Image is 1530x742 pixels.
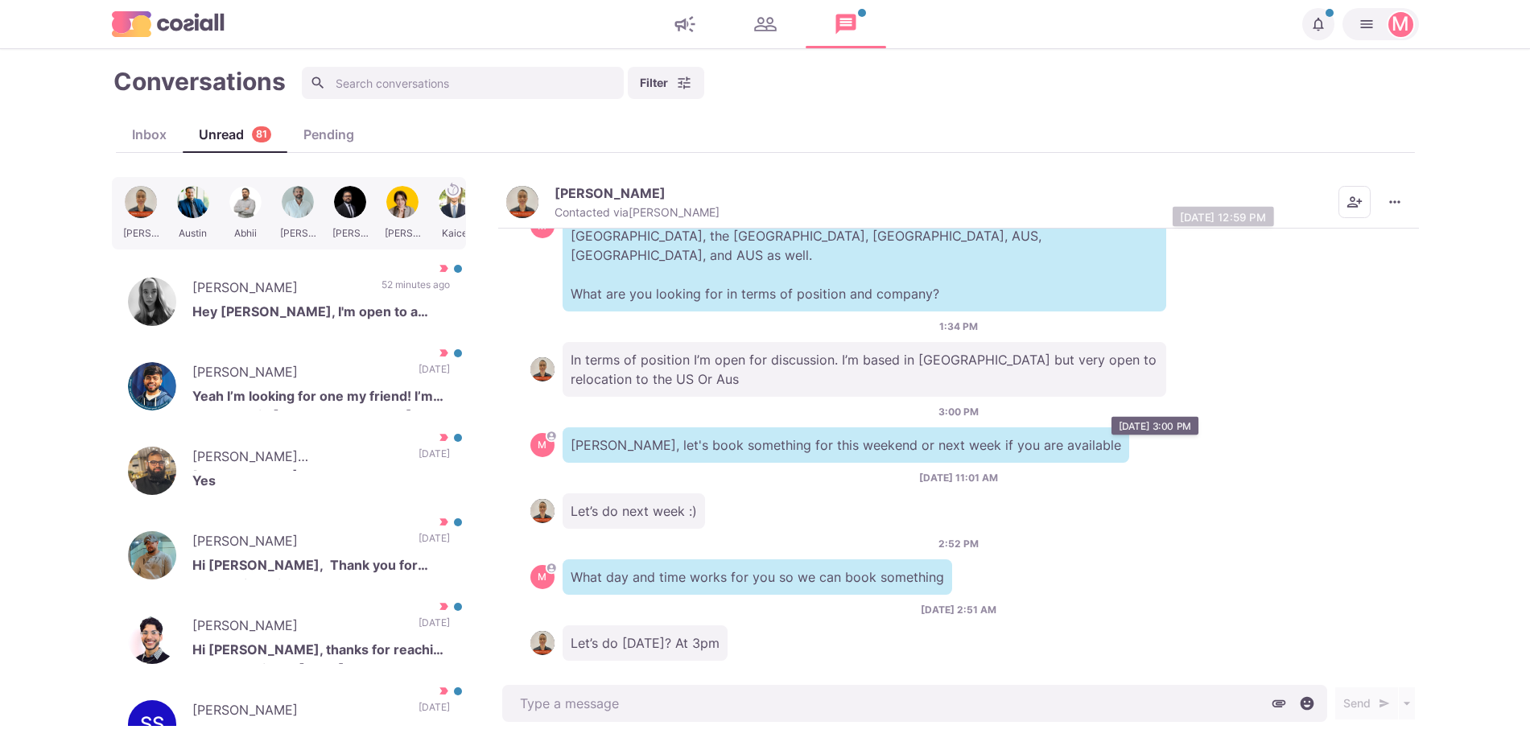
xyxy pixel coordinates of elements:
button: Martin [1342,8,1419,40]
p: [DATE] [419,362,450,386]
img: Neal Lou [506,186,538,218]
p: [PERSON_NAME] [555,185,666,201]
img: Rizwan Khan [128,531,176,579]
img: Bryan Melendez Fuentes [128,616,176,664]
p: 81 [256,127,267,142]
div: Martin [538,572,546,582]
p: Let’s do [DATE]? At 3pm [563,625,728,661]
div: Martin [538,440,546,450]
p: 3:00 PM [938,405,979,419]
button: Notifications [1302,8,1334,40]
p: [DATE] 2:51 AM [921,603,996,617]
div: Martin [1392,14,1409,34]
img: Krish Sharma [128,362,176,410]
img: Hammad Uddin Ahmed [128,447,176,495]
p: Yeah I’m looking for one my friend! I’m based out in [GEOGRAPHIC_DATA] so looking for someone hir... [192,386,450,410]
p: [PERSON_NAME] [192,278,365,302]
img: Molly Glynne-Jones [128,278,176,326]
h1: Conversations [113,67,286,96]
button: Add add contacts [1338,186,1371,218]
button: Attach files [1267,691,1291,715]
svg: avatar [546,431,555,440]
img: Neal Lou [530,357,555,381]
div: Pending [287,125,370,144]
p: 2:52 PM [938,537,979,551]
input: Search conversations [302,67,624,99]
img: Neal Lou [530,631,555,655]
button: Select emoji [1295,691,1319,715]
div: Shreyash Sangle [140,715,164,734]
p: 52 minutes ago [381,278,450,302]
p: [PERSON_NAME], let's book something for this weekend or next week if you are available [563,427,1129,463]
div: Martin [538,221,546,231]
button: Send [1335,687,1398,719]
p: What day and time works for you so we can book something [563,559,952,595]
button: More menu [1379,186,1411,218]
img: logo [112,11,225,36]
img: Neal Lou [530,499,555,523]
p: [PERSON_NAME] [192,362,402,386]
button: Filter [628,67,704,99]
svg: avatar [546,563,555,572]
p: [PERSON_NAME] [192,531,402,555]
p: Hi [PERSON_NAME], Thank you for connecting with me. I am open to hear about the options that you ... [192,555,450,579]
p: [DATE] [419,700,450,724]
p: [DATE] [419,447,450,471]
p: [DATE] [419,616,450,640]
p: [PERSON_NAME] [PERSON_NAME] [192,447,402,471]
button: Neal Lou[PERSON_NAME]Contacted via[PERSON_NAME] [506,185,720,220]
p: [PERSON_NAME] [192,616,402,640]
p: [DATE] 11:01 AM [919,471,998,485]
p: Yes [192,471,450,495]
div: Unread [183,125,287,144]
p: Hi [PERSON_NAME], thanks for reaching out. I'm available [DATE] between 2pm-5pm PST and/or [DATE]... [192,640,450,664]
p: Contacted via [PERSON_NAME] [555,205,720,220]
p: Hey [PERSON_NAME], I'm open to a chat! [192,302,450,326]
p: Let’s do next week :) [563,493,705,529]
p: In terms of position I’m open for discussion. I’m based in [GEOGRAPHIC_DATA] but very open to rel... [563,342,1166,397]
p: [PERSON_NAME] [192,700,402,724]
div: Inbox [116,125,183,144]
p: [DATE] [419,531,450,555]
p: 1:34 PM [939,319,978,334]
